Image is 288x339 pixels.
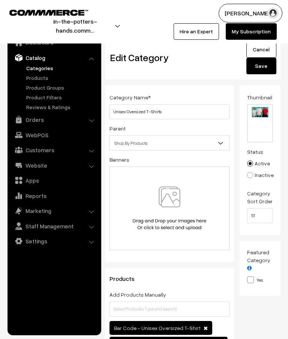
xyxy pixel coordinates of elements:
a: Reports [9,189,99,202]
label: Featured Category [247,248,273,272]
a: Product Groups [24,84,99,91]
label: Add Products Manually [109,291,166,298]
label: Category Sort Order [247,189,273,205]
a: Reviews & Ratings [24,103,99,111]
span: Shop By Products [109,135,229,150]
input: Category Name [109,104,229,119]
input: Enter Number [247,208,273,223]
a: Cancel [246,41,276,58]
a: Marketing [9,204,99,217]
label: Banners [109,156,129,163]
button: in-the-potters-hands.comm… [12,16,138,35]
img: user [267,7,279,19]
label: Yes [247,276,263,283]
a: WebPOS [9,128,99,142]
a: Catalog [9,51,99,64]
a: Orders [9,113,99,126]
img: COMMMERCE [9,10,88,15]
a: COMMMERCE [9,7,75,16]
label: Thumbnail [247,93,272,101]
span: Products [109,275,144,282]
button: [PERSON_NAME]… [219,4,282,22]
h2: Edit Category [110,52,231,63]
label: Status [247,148,263,156]
span: Bar Code - Unisex Oversized T-Shirt [114,325,201,331]
a: Hire an Expert [174,23,219,40]
label: Category Name [109,93,151,101]
label: Parent [109,124,126,132]
button: Save [246,58,276,74]
a: Customers [9,143,99,157]
a: Categories [24,64,99,72]
a: Staff Management [9,219,99,233]
span: Shop By Products [110,136,229,150]
a: Product Filters [24,93,99,101]
a: My Subscription [226,23,277,40]
a: Settings [9,234,99,248]
input: Select Products (Type and search) [109,301,229,316]
label: Inactive [247,171,274,179]
label: Active [247,159,270,167]
a: Apps [9,174,99,187]
a: Products [24,74,99,82]
a: Website [9,159,99,172]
